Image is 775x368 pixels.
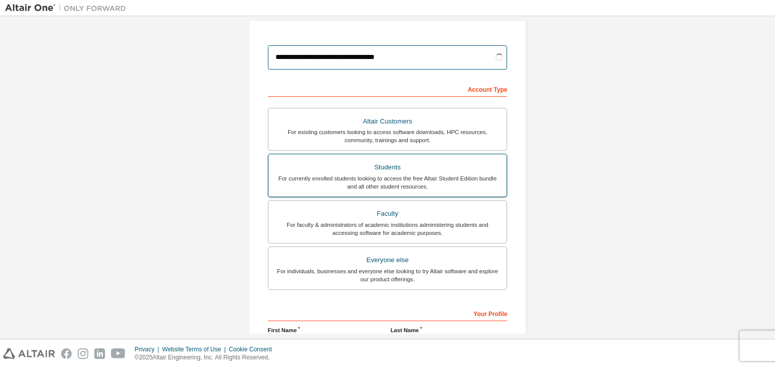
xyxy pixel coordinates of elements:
[268,305,508,321] div: Your Profile
[391,326,507,334] label: Last Name
[162,345,229,353] div: Website Terms of Use
[274,267,501,283] div: For individuals, businesses and everyone else looking to try Altair software and explore our prod...
[274,114,501,129] div: Altair Customers
[94,348,105,359] img: linkedin.svg
[135,353,278,362] p: © 2025 Altair Engineering, Inc. All Rights Reserved.
[111,348,126,359] img: youtube.svg
[268,326,384,334] label: First Name
[78,348,88,359] img: instagram.svg
[135,345,162,353] div: Privacy
[274,174,501,191] div: For currently enrolled students looking to access the free Altair Student Edition bundle and all ...
[229,345,278,353] div: Cookie Consent
[274,221,501,237] div: For faculty & administrators of academic institutions administering students and accessing softwa...
[268,81,508,97] div: Account Type
[274,160,501,174] div: Students
[61,348,72,359] img: facebook.svg
[3,348,55,359] img: altair_logo.svg
[274,128,501,144] div: For existing customers looking to access software downloads, HPC resources, community, trainings ...
[274,207,501,221] div: Faculty
[5,3,131,13] img: Altair One
[274,253,501,267] div: Everyone else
